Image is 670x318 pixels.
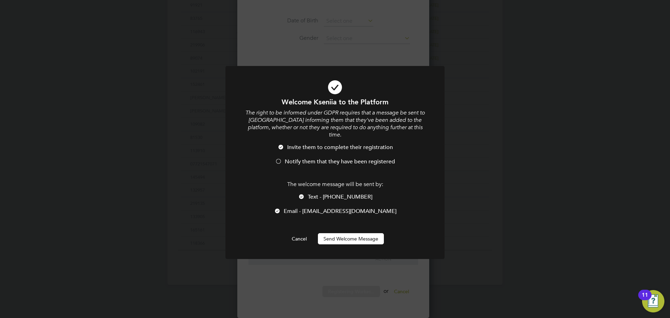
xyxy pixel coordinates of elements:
[285,158,395,165] span: Notify them that they have been registered
[642,295,648,304] div: 11
[308,193,372,200] span: Text - [PHONE_NUMBER]
[284,208,396,215] span: Email - [EMAIL_ADDRESS][DOMAIN_NAME]
[244,181,426,188] p: The welcome message will be sent by:
[318,233,384,244] button: Send Welcome Message
[642,290,664,312] button: Open Resource Center, 11 new notifications
[244,97,426,106] h1: Welcome Kseniia to the Platform
[287,144,393,151] span: Invite them to complete their registration
[286,233,312,244] button: Cancel
[245,109,425,138] i: The right to be informed under GDPR requires that a message be sent to [GEOGRAPHIC_DATA] informin...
